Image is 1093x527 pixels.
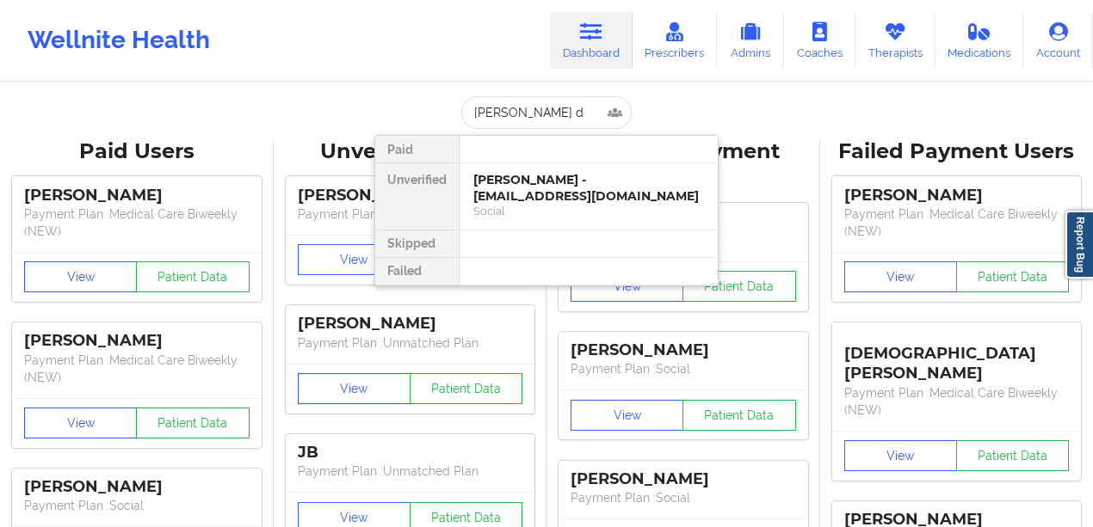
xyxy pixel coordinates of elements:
[844,440,957,471] button: View
[571,469,796,489] div: [PERSON_NAME]
[375,163,459,230] div: Unverified
[410,373,522,404] button: Patient Data
[571,360,796,377] p: Payment Plan : Social
[571,400,683,431] button: View
[473,204,704,218] div: Social
[956,440,1069,471] button: Patient Data
[633,12,718,69] a: Prescribers
[298,205,523,223] p: Payment Plan : Unmatched Plan
[298,314,523,334] div: [PERSON_NAME]
[571,489,796,506] p: Payment Plan : Social
[1065,211,1093,279] a: Report Bug
[571,340,796,360] div: [PERSON_NAME]
[298,244,411,275] button: View
[844,186,1070,205] div: [PERSON_NAME]
[24,477,250,497] div: [PERSON_NAME]
[286,138,535,165] div: Unverified Users
[844,261,957,292] button: View
[24,408,137,438] button: View
[844,384,1070,419] p: Payment Plan : Medical Care Biweekly (NEW)
[784,12,855,69] a: Coaches
[24,331,250,351] div: [PERSON_NAME]
[844,205,1070,240] p: Payment Plan : Medical Care Biweekly (NEW)
[375,136,459,163] div: Paid
[12,138,262,165] div: Paid Users
[682,400,795,431] button: Patient Data
[844,331,1070,383] div: [DEMOGRAPHIC_DATA][PERSON_NAME]
[1023,12,1093,69] a: Account
[936,12,1024,69] a: Medications
[298,334,523,352] p: Payment Plan : Unmatched Plan
[717,12,784,69] a: Admins
[832,138,1082,165] div: Failed Payment Users
[375,230,459,258] div: Skipped
[24,205,250,240] p: Payment Plan : Medical Care Biweekly (NEW)
[571,271,683,302] button: View
[24,186,250,205] div: [PERSON_NAME]
[855,12,936,69] a: Therapists
[24,261,137,292] button: View
[24,352,250,386] p: Payment Plan : Medical Care Biweekly (NEW)
[298,186,523,205] div: [PERSON_NAME]
[298,443,523,463] div: JB
[24,497,250,514] p: Payment Plan : Social
[473,172,704,204] div: [PERSON_NAME] - [EMAIL_ADDRESS][DOMAIN_NAME]
[298,373,411,404] button: View
[550,12,633,69] a: Dashboard
[136,261,249,292] button: Patient Data
[298,463,523,480] p: Payment Plan : Unmatched Plan
[956,261,1069,292] button: Patient Data
[136,408,249,438] button: Patient Data
[375,258,459,285] div: Failed
[682,271,795,302] button: Patient Data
